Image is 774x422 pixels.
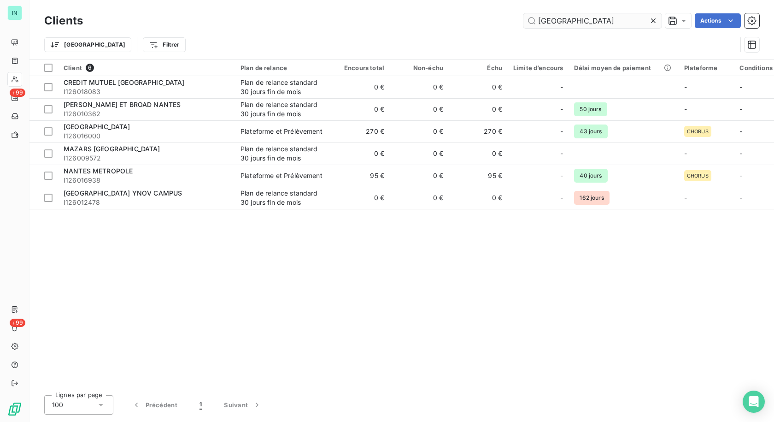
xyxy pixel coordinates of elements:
[44,37,131,52] button: [GEOGRAPHIC_DATA]
[574,169,607,183] span: 40 jours
[684,64,729,71] div: Plateforme
[449,187,508,209] td: 0 €
[449,98,508,120] td: 0 €
[64,167,133,175] span: NANTES METROPOLE
[331,187,390,209] td: 0 €
[64,131,229,141] span: I126016000
[86,64,94,72] span: 6
[523,13,662,28] input: Rechercher
[560,127,563,136] span: -
[7,6,22,20] div: IN
[121,395,188,415] button: Précédent
[560,83,563,92] span: -
[331,76,390,98] td: 0 €
[739,172,742,179] span: -
[687,173,709,178] span: CHORUS
[331,120,390,143] td: 270 €
[684,149,687,157] span: -
[143,37,185,52] button: Filtrer
[743,391,765,413] div: Open Intercom Messenger
[44,12,83,29] h3: Clients
[449,120,508,143] td: 270 €
[449,76,508,98] td: 0 €
[574,191,609,205] span: 162 jours
[739,194,742,202] span: -
[240,100,325,119] div: Plan de relance standard 30 jours fin de mois
[513,64,563,71] div: Limite d’encours
[687,129,709,134] span: CHORUS
[7,402,22,416] img: Logo LeanPay
[240,144,325,163] div: Plan de relance standard 30 jours fin de mois
[240,64,325,71] div: Plan de relance
[240,127,322,136] div: Plateforme et Prélèvement
[560,193,563,202] span: -
[10,319,25,327] span: +99
[199,400,202,410] span: 1
[336,64,384,71] div: Encours total
[454,64,502,71] div: Échu
[560,105,563,114] span: -
[390,143,449,165] td: 0 €
[240,171,322,180] div: Plateforme et Prélèvement
[739,149,742,157] span: -
[64,109,229,119] span: I126010362
[64,176,229,185] span: I126016938
[390,120,449,143] td: 0 €
[7,90,22,105] a: +99
[64,123,130,131] span: [GEOGRAPHIC_DATA]
[739,105,742,113] span: -
[64,189,182,197] span: [GEOGRAPHIC_DATA] YNOV CAMPUS
[240,78,325,96] div: Plan de relance standard 30 jours fin de mois
[213,395,273,415] button: Suivant
[684,194,687,202] span: -
[560,149,563,158] span: -
[10,89,25,97] span: +99
[64,154,229,163] span: I126009572
[390,98,449,120] td: 0 €
[560,171,563,180] span: -
[331,143,390,165] td: 0 €
[449,165,508,187] td: 95 €
[739,83,742,91] span: -
[390,187,449,209] td: 0 €
[64,101,181,108] span: [PERSON_NAME] ET BROAD NANTES
[188,395,213,415] button: 1
[395,64,443,71] div: Non-échu
[684,105,687,113] span: -
[331,165,390,187] td: 95 €
[64,198,229,207] span: I126012478
[449,143,508,165] td: 0 €
[64,64,82,71] span: Client
[331,98,390,120] td: 0 €
[739,127,742,135] span: -
[574,125,607,138] span: 43 jours
[695,13,741,28] button: Actions
[64,145,160,153] span: MAZARS [GEOGRAPHIC_DATA]
[240,189,325,207] div: Plan de relance standard 30 jours fin de mois
[390,165,449,187] td: 0 €
[684,83,687,91] span: -
[52,400,63,410] span: 100
[574,64,673,71] div: Délai moyen de paiement
[390,76,449,98] td: 0 €
[64,78,185,86] span: CREDIT MUTUEL [GEOGRAPHIC_DATA]
[574,102,607,116] span: 50 jours
[64,87,229,96] span: I126018083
